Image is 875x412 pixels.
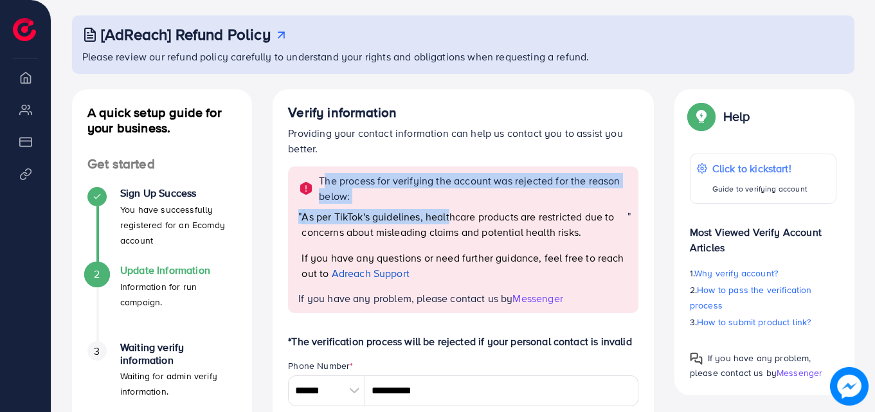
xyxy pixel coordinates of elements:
[831,368,867,404] img: image
[690,283,812,312] span: How to pass the verification process
[319,173,631,204] p: The process for verifying the account was rejected for the reason below:
[712,181,807,197] p: Guide to verifying account
[72,105,252,136] h4: A quick setup guide for your business.
[72,264,252,341] li: Update Information
[712,161,807,176] p: Click to kickstart!
[690,265,836,281] p: 1.
[72,187,252,264] li: Sign Up Success
[72,156,252,172] h4: Get started
[302,251,624,280] span: If you have any questions or need further guidance, feel free to reach out to
[288,334,638,349] p: *The verification process will be rejected if your personal contact is invalid
[777,366,822,379] span: Messenger
[690,314,836,330] p: 3.
[120,202,237,248] p: You have successfully registered for an Ecomdy account
[120,279,237,310] p: Information for run campaign.
[512,291,563,305] span: Messenger
[94,344,100,359] span: 3
[694,267,778,280] span: Why verify account?
[288,125,638,156] p: Providing your contact information can help us contact you to assist you better.
[94,267,100,282] span: 2
[332,266,410,280] a: Adreach Support
[690,282,836,313] p: 2.
[120,368,237,399] p: Waiting for admin verify information.
[13,18,36,41] img: logo
[627,209,631,291] span: "
[690,214,836,255] p: Most Viewed Verify Account Articles
[697,316,811,328] span: How to submit product link?
[298,291,512,305] span: If you have any problem, please contact us by
[298,181,314,196] img: alert
[120,187,237,199] h4: Sign Up Success
[302,210,614,239] span: As per TikTok's guidelines, healthcare products are restricted due to concerns about misleading c...
[288,105,638,121] h4: Verify information
[690,352,811,379] span: If you have any problem, please contact us by
[723,109,750,124] p: Help
[120,341,237,366] h4: Waiting verify information
[82,49,847,64] p: Please review our refund policy carefully to understand your rights and obligations when requesti...
[288,359,353,372] label: Phone Number
[690,352,703,365] img: Popup guide
[690,105,713,128] img: Popup guide
[298,209,302,291] span: "
[120,264,237,276] h4: Update Information
[101,25,271,44] h3: [AdReach] Refund Policy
